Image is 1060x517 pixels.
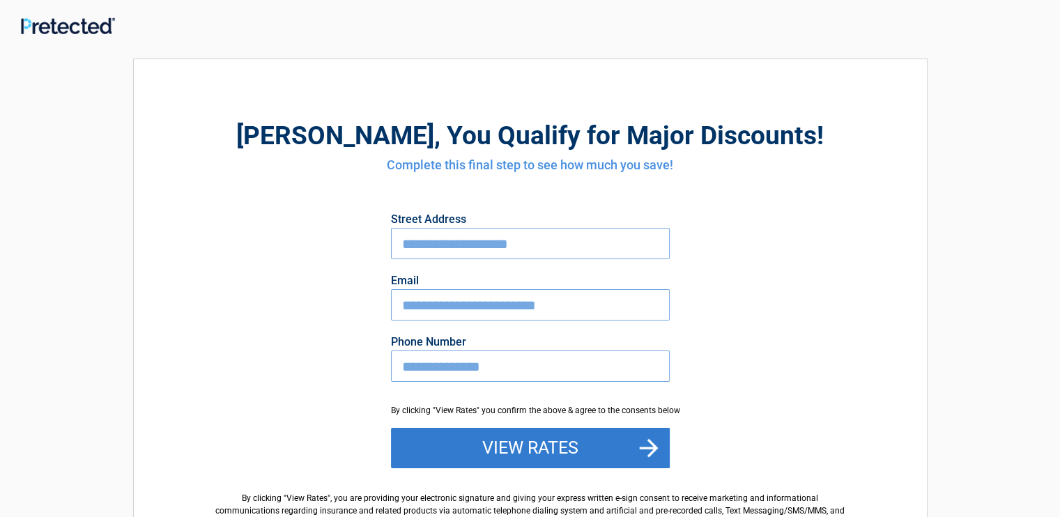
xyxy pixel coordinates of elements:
[391,275,670,286] label: Email
[391,404,670,417] div: By clicking "View Rates" you confirm the above & agree to the consents below
[391,428,670,468] button: View Rates
[210,156,850,174] h4: Complete this final step to see how much you save!
[236,121,434,151] span: [PERSON_NAME]
[391,337,670,348] label: Phone Number
[286,493,328,503] span: View Rates
[391,214,670,225] label: Street Address
[210,118,850,153] h2: , You Qualify for Major Discounts!
[21,17,115,34] img: Main Logo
